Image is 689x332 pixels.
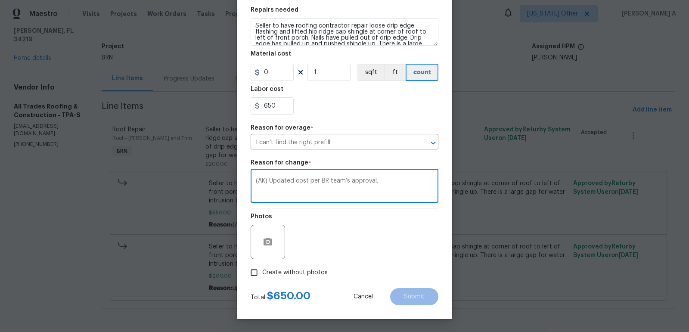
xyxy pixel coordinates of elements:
span: Submit [404,294,425,300]
span: Cancel [354,294,373,300]
h5: Photos [251,214,272,220]
div: Total [251,292,310,302]
span: Create without photos [262,268,328,277]
button: Cancel [340,288,387,305]
input: Select a reason for overage [251,136,414,149]
span: $ 650.00 [267,291,310,301]
textarea: Seller to have roofing contractor repair loose drip edge flashing and lifted hip ridge cap shingl... [251,18,438,46]
button: sqft [357,64,384,81]
h5: Reason for change [251,160,308,166]
button: ft [384,64,406,81]
textarea: (AK) Updated cost per BR team’s approval. [256,178,433,196]
h5: Labor cost [251,86,283,92]
h5: Repairs needed [251,7,298,13]
button: count [406,64,438,81]
h5: Reason for overage [251,125,310,131]
h5: Material cost [251,51,291,57]
button: Submit [390,288,438,305]
button: Open [427,137,439,149]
